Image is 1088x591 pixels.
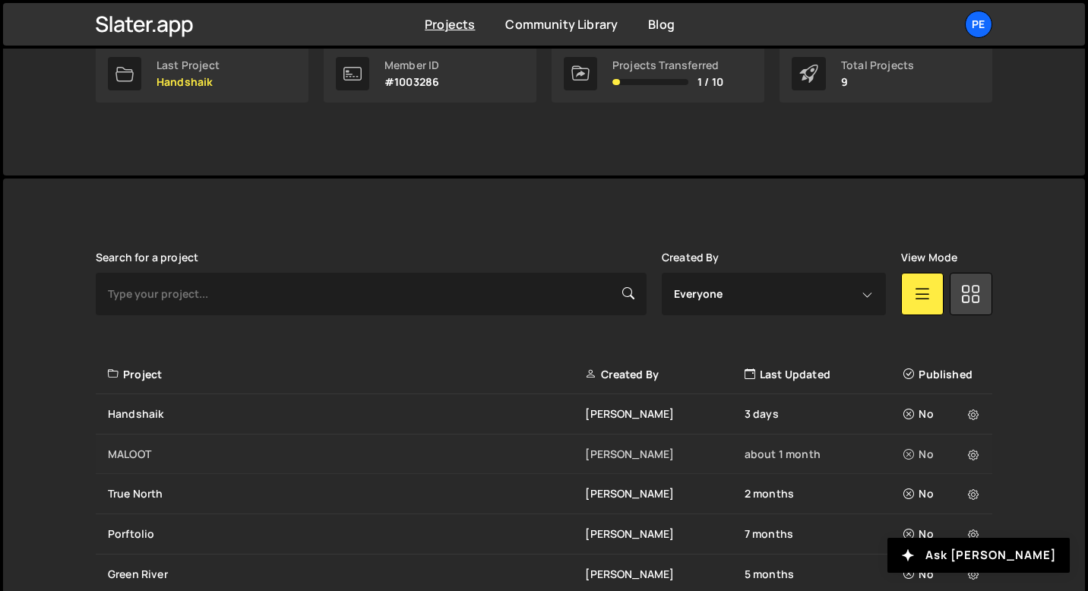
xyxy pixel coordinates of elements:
[903,406,983,422] div: No
[108,447,585,462] div: MALOOT
[585,567,744,582] div: [PERSON_NAME]
[108,526,585,542] div: Porftolio
[662,251,720,264] label: Created By
[425,16,475,33] a: Projects
[745,367,903,382] div: Last Updated
[505,16,618,33] a: Community Library
[841,59,914,71] div: Total Projects
[745,567,903,582] div: 5 months
[903,526,983,542] div: No
[612,59,723,71] div: Projects Transferred
[903,486,983,501] div: No
[901,251,957,264] label: View Mode
[384,76,439,88] p: #1003286
[585,367,744,382] div: Created By
[585,526,744,542] div: [PERSON_NAME]
[903,447,983,462] div: No
[157,59,220,71] div: Last Project
[96,474,992,514] a: True North [PERSON_NAME] 2 months No
[841,76,914,88] p: 9
[965,11,992,38] a: Pe
[697,76,723,88] span: 1 / 10
[108,367,585,382] div: Project
[96,435,992,475] a: MALOOT [PERSON_NAME] about 1 month No
[745,447,903,462] div: about 1 month
[745,526,903,542] div: 7 months
[384,59,439,71] div: Member ID
[887,538,1070,573] button: Ask [PERSON_NAME]
[903,367,983,382] div: Published
[648,16,675,33] a: Blog
[96,273,647,315] input: Type your project...
[585,486,744,501] div: [PERSON_NAME]
[96,45,308,103] a: Last Project Handshaik
[585,406,744,422] div: [PERSON_NAME]
[96,251,198,264] label: Search for a project
[745,406,903,422] div: 3 days
[108,486,585,501] div: True North
[108,567,585,582] div: Green River
[903,567,983,582] div: No
[96,394,992,435] a: Handshaik [PERSON_NAME] 3 days No
[96,514,992,555] a: Porftolio [PERSON_NAME] 7 months No
[157,76,220,88] p: Handshaik
[585,447,744,462] div: [PERSON_NAME]
[745,486,903,501] div: 2 months
[108,406,585,422] div: Handshaik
